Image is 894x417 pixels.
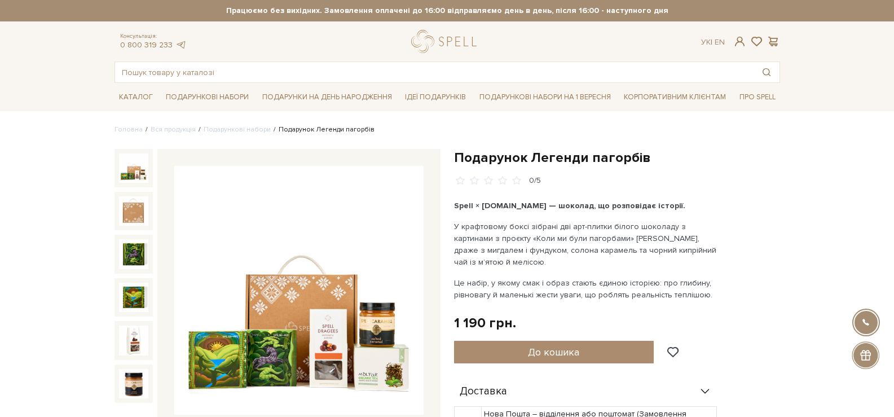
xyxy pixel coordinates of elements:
[114,125,143,134] a: Головна
[258,89,397,106] a: Подарунки на День народження
[454,277,719,301] p: Це набір, у якому смак і образ стають єдиною історією: про глибину, рівновагу й маленькі жести ув...
[161,89,253,106] a: Подарункові набори
[119,283,148,312] img: Подарунок Легенди пагорбів
[119,369,148,398] img: Подарунок Легенди пагорбів
[114,6,780,16] strong: Працюємо без вихідних. Замовлення оплачені до 16:00 відправляємо день в день, після 16:00 - насту...
[114,89,157,106] a: Каталог
[120,40,173,50] a: 0 800 319 233
[619,87,730,107] a: Корпоративним клієнтам
[460,387,507,397] span: Доставка
[115,62,754,82] input: Пошук товару у каталозі
[715,37,725,47] a: En
[151,125,196,134] a: Вся продукція
[204,125,271,134] a: Подарункові набори
[119,326,148,355] img: Подарунок Легенди пагорбів
[120,33,187,40] span: Консультація:
[454,341,654,363] button: До кошика
[711,37,712,47] span: |
[528,346,579,358] span: До кошика
[754,62,780,82] button: Пошук товару у каталозі
[411,30,482,53] a: logo
[454,149,780,166] h1: Подарунок Легенди пагорбів
[400,89,470,106] a: Ідеї подарунків
[701,37,725,47] div: Ук
[735,89,780,106] a: Про Spell
[454,201,685,210] b: Spell × [DOMAIN_NAME] — шоколад, що розповідає історії.
[119,239,148,269] img: Подарунок Легенди пагорбів
[174,166,424,415] img: Подарунок Легенди пагорбів
[119,153,148,183] img: Подарунок Легенди пагорбів
[175,40,187,50] a: telegram
[119,196,148,226] img: Подарунок Легенди пагорбів
[454,314,516,332] div: 1 190 грн.
[454,221,719,268] p: У крафтовому боксі зібрані дві арт-плитки білого шоколаду з картинами з проєкту «Коли ми були паг...
[529,175,541,186] div: 0/5
[475,87,615,107] a: Подарункові набори на 1 Вересня
[271,125,375,135] li: Подарунок Легенди пагорбів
